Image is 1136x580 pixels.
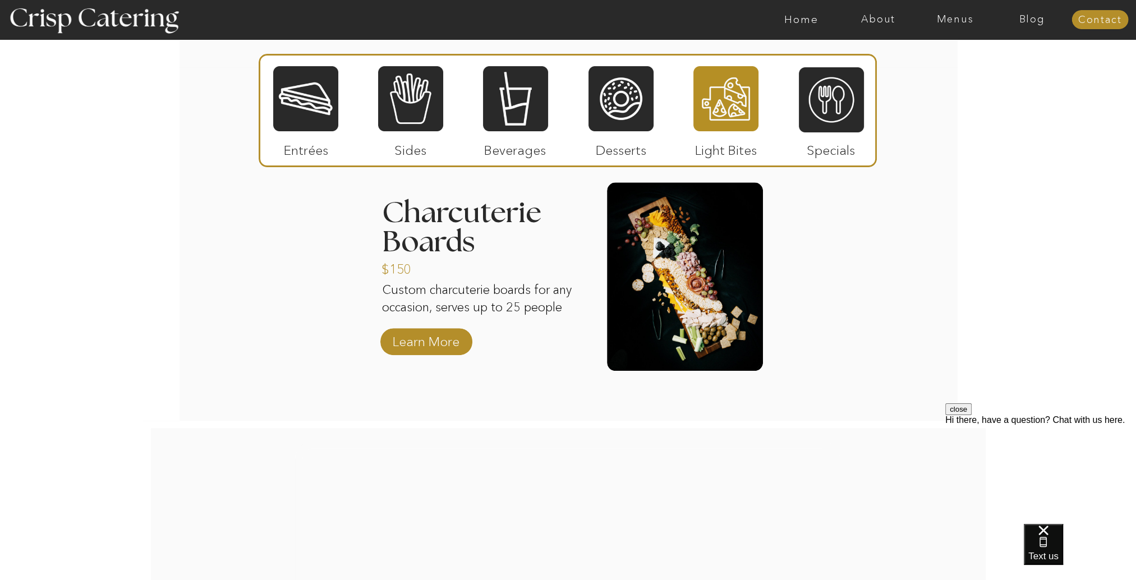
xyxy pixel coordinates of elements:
a: Learn More [389,323,463,355]
a: $150 [381,250,456,283]
a: Menus [917,14,994,25]
iframe: podium webchat widget bubble [1024,524,1136,580]
p: Desserts [584,131,659,164]
p: Custom charcuterie boards for any occasion, serves up to 25 people [382,282,574,330]
p: Specials [794,131,868,164]
a: Home [763,14,840,25]
p: Light Bites [689,131,764,164]
h3: Charcuterie Boards [382,199,588,257]
a: Blog [994,14,1070,25]
a: Contact [1071,15,1128,26]
p: Sides [373,131,448,164]
a: About [840,14,917,25]
p: Entrées [269,131,343,164]
p: Beverages [478,131,553,164]
iframe: podium webchat widget prompt [945,403,1136,538]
